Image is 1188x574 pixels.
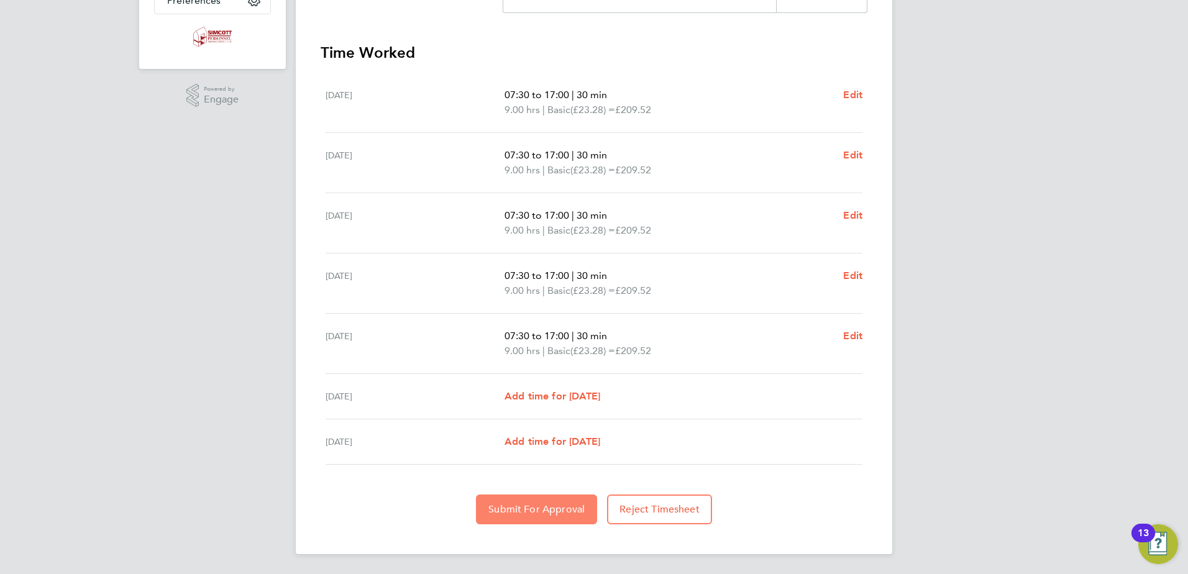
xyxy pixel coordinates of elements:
[843,148,862,163] a: Edit
[1138,533,1149,549] div: 13
[505,224,540,236] span: 9.00 hrs
[843,208,862,223] a: Edit
[193,27,232,47] img: simcott-logo-retina.png
[321,43,867,63] h3: Time Worked
[577,330,607,342] span: 30 min
[326,208,505,238] div: [DATE]
[326,88,505,117] div: [DATE]
[505,389,600,404] a: Add time for [DATE]
[476,494,597,524] button: Submit For Approval
[572,149,574,161] span: |
[542,285,545,296] span: |
[542,104,545,116] span: |
[488,503,585,516] span: Submit For Approval
[577,149,607,161] span: 30 min
[505,89,569,101] span: 07:30 to 17:00
[1138,524,1178,564] button: Open Resource Center, 13 new notifications
[204,94,239,105] span: Engage
[505,435,600,447] span: Add time for [DATE]
[505,209,569,221] span: 07:30 to 17:00
[615,224,651,236] span: £209.52
[505,345,540,357] span: 9.00 hrs
[542,224,545,236] span: |
[505,330,569,342] span: 07:30 to 17:00
[572,270,574,281] span: |
[570,224,615,236] span: (£23.28) =
[843,209,862,221] span: Edit
[843,268,862,283] a: Edit
[615,104,651,116] span: £209.52
[505,104,540,116] span: 9.00 hrs
[607,494,712,524] button: Reject Timesheet
[572,209,574,221] span: |
[843,270,862,281] span: Edit
[843,329,862,344] a: Edit
[619,503,700,516] span: Reject Timesheet
[615,285,651,296] span: £209.52
[505,149,569,161] span: 07:30 to 17:00
[843,149,862,161] span: Edit
[572,330,574,342] span: |
[570,104,615,116] span: (£23.28) =
[326,148,505,178] div: [DATE]
[547,223,570,238] span: Basic
[326,434,505,449] div: [DATE]
[570,164,615,176] span: (£23.28) =
[154,27,271,47] a: Go to home page
[570,285,615,296] span: (£23.28) =
[547,163,570,178] span: Basic
[547,102,570,117] span: Basic
[843,88,862,102] a: Edit
[572,89,574,101] span: |
[542,164,545,176] span: |
[577,270,607,281] span: 30 min
[505,285,540,296] span: 9.00 hrs
[577,209,607,221] span: 30 min
[326,389,505,404] div: [DATE]
[547,283,570,298] span: Basic
[505,434,600,449] a: Add time for [DATE]
[547,344,570,358] span: Basic
[505,390,600,402] span: Add time for [DATE]
[326,268,505,298] div: [DATE]
[615,164,651,176] span: £209.52
[843,330,862,342] span: Edit
[505,164,540,176] span: 9.00 hrs
[186,84,239,107] a: Powered byEngage
[204,84,239,94] span: Powered by
[570,345,615,357] span: (£23.28) =
[542,345,545,357] span: |
[615,345,651,357] span: £209.52
[843,89,862,101] span: Edit
[326,329,505,358] div: [DATE]
[505,270,569,281] span: 07:30 to 17:00
[577,89,607,101] span: 30 min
